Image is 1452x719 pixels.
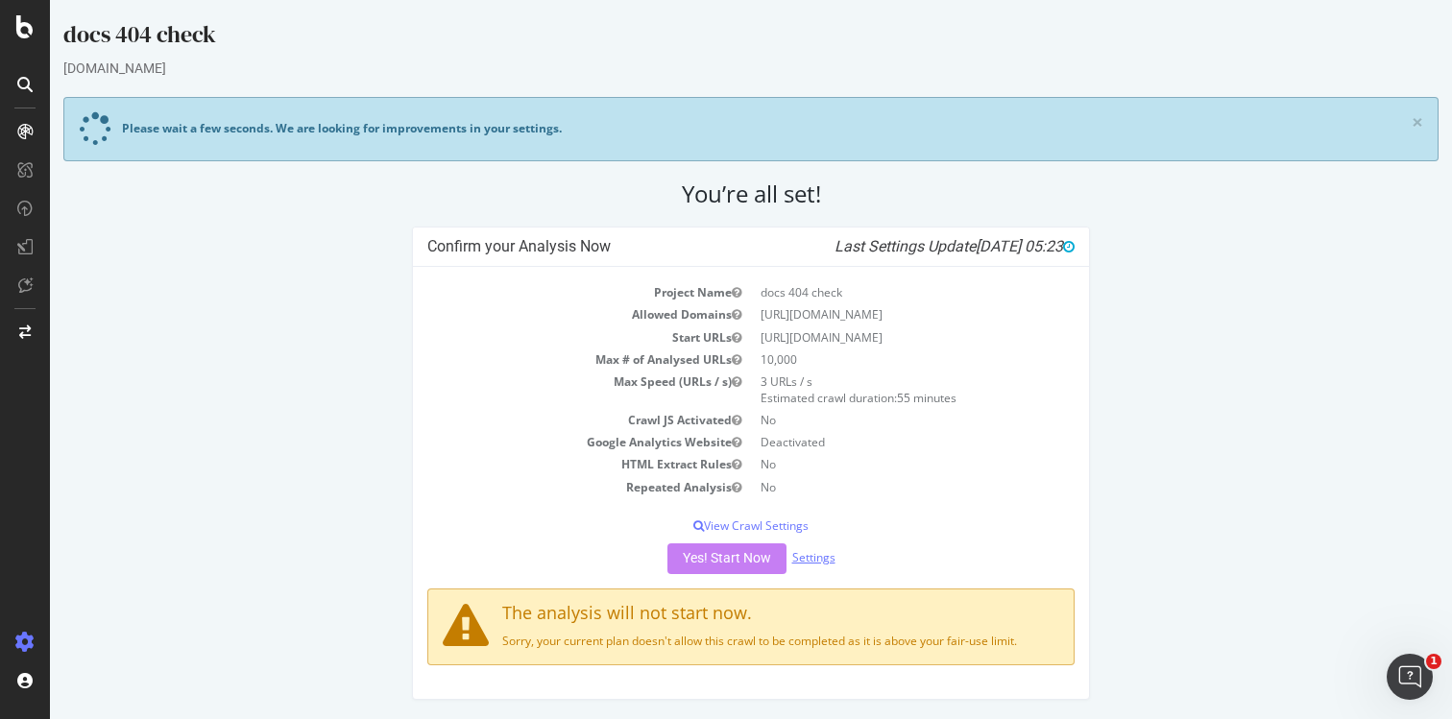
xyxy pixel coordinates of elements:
td: [URL][DOMAIN_NAME] [701,326,1025,348]
span: 1 [1426,654,1441,669]
div: docs 404 check [13,18,1389,59]
td: Max # of Analysed URLs [377,348,701,371]
td: docs 404 check [701,281,1025,303]
span: [DATE] 05:23 [926,237,1025,255]
td: Deactivated [701,431,1025,453]
td: Max Speed (URLs / s) [377,371,701,409]
i: Last Settings Update [785,237,1025,256]
p: View Crawl Settings [377,517,1025,534]
td: HTML Extract Rules [377,453,701,475]
td: 10,000 [701,348,1025,371]
td: Project Name [377,281,701,303]
span: 55 minutes [847,390,907,406]
td: Crawl JS Activated [377,409,701,431]
p: Sorry, your current plan doesn't allow this crawl to be completed as it is above your fair-use li... [393,633,1009,649]
a: × [1362,112,1373,132]
td: Start URLs [377,326,701,348]
div: [DOMAIN_NAME] [13,59,1389,78]
td: No [701,476,1025,498]
td: Allowed Domains [377,303,701,325]
iframe: Intercom live chat [1387,654,1433,700]
h4: The analysis will not start now. [393,604,1009,623]
td: [URL][DOMAIN_NAME] [701,303,1025,325]
td: 3 URLs / s Estimated crawl duration: [701,371,1025,409]
a: Settings [742,549,786,565]
td: No [701,453,1025,475]
h2: You’re all set! [13,180,1389,207]
td: Google Analytics Website [377,431,701,453]
td: Repeated Analysis [377,476,701,498]
td: No [701,409,1025,431]
div: Please wait a few seconds. We are looking for improvements in your settings. [72,120,512,136]
h4: Confirm your Analysis Now [377,237,1025,256]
